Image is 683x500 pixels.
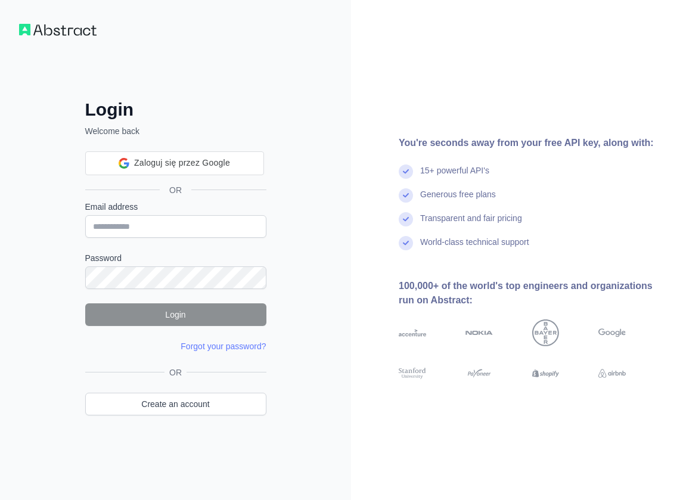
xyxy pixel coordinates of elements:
img: payoneer [465,367,493,380]
span: Zaloguj się przez Google [134,157,230,169]
img: Workflow [19,24,97,36]
div: You're seconds away from your free API key, along with: [399,136,664,150]
h2: Login [85,99,266,120]
img: stanford university [399,367,426,380]
img: check mark [399,164,413,179]
a: Create an account [85,393,266,415]
img: check mark [399,236,413,250]
img: nokia [465,319,493,347]
img: check mark [399,212,413,226]
div: Zaloguj się przez Google [85,151,264,175]
div: Transparent and fair pricing [420,212,522,236]
label: Email address [85,201,266,213]
img: bayer [532,319,560,347]
div: Generous free plans [420,188,496,212]
span: OR [164,367,187,378]
a: Forgot your password? [181,341,266,351]
span: OR [160,184,191,196]
img: google [598,319,626,347]
div: 15+ powerful API's [420,164,489,188]
img: shopify [532,367,560,380]
img: airbnb [598,367,626,380]
div: 100,000+ of the world's top engineers and organizations run on Abstract: [399,279,664,308]
button: Login [85,303,266,326]
img: check mark [399,188,413,203]
label: Password [85,252,266,264]
img: accenture [399,319,426,347]
p: Welcome back [85,125,266,137]
div: World-class technical support [420,236,529,260]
